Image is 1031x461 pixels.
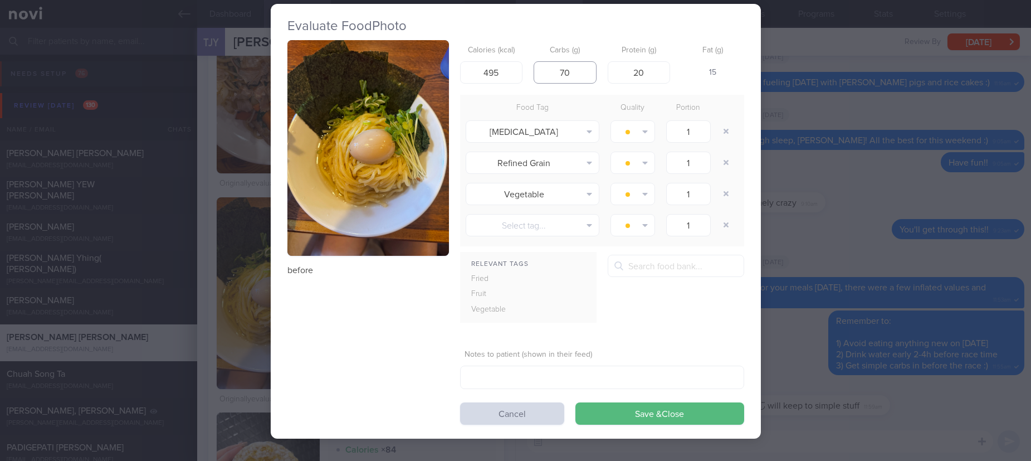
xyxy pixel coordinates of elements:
[466,120,599,143] button: [MEDICAL_DATA]
[460,258,597,271] div: Relevant Tags
[612,46,666,56] label: Protein (g)
[466,183,599,205] button: Vegetable
[666,214,711,236] input: 1.0
[608,255,744,277] input: Search food bank...
[661,100,716,116] div: Portion
[287,265,449,276] p: before
[465,350,740,360] label: Notes to patient (shown in their feed)
[460,61,523,84] input: 250
[460,287,531,302] div: Fruit
[534,61,597,84] input: 33
[608,61,671,84] input: 9
[465,46,519,56] label: Calories (kcal)
[538,46,592,56] label: Carbs (g)
[575,402,744,425] button: Save &Close
[460,271,531,287] div: Fried
[666,120,711,143] input: 1.0
[460,100,605,116] div: Food Tag
[460,402,564,425] button: Cancel
[666,183,711,205] input: 1.0
[466,214,599,236] button: Select tag...
[686,46,740,56] label: Fat (g)
[287,40,449,256] img: before
[681,61,744,85] div: 15
[287,18,744,35] h2: Evaluate Food Photo
[666,152,711,174] input: 1.0
[460,302,531,318] div: Vegetable
[466,152,599,174] button: Refined Grain
[605,100,661,116] div: Quality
